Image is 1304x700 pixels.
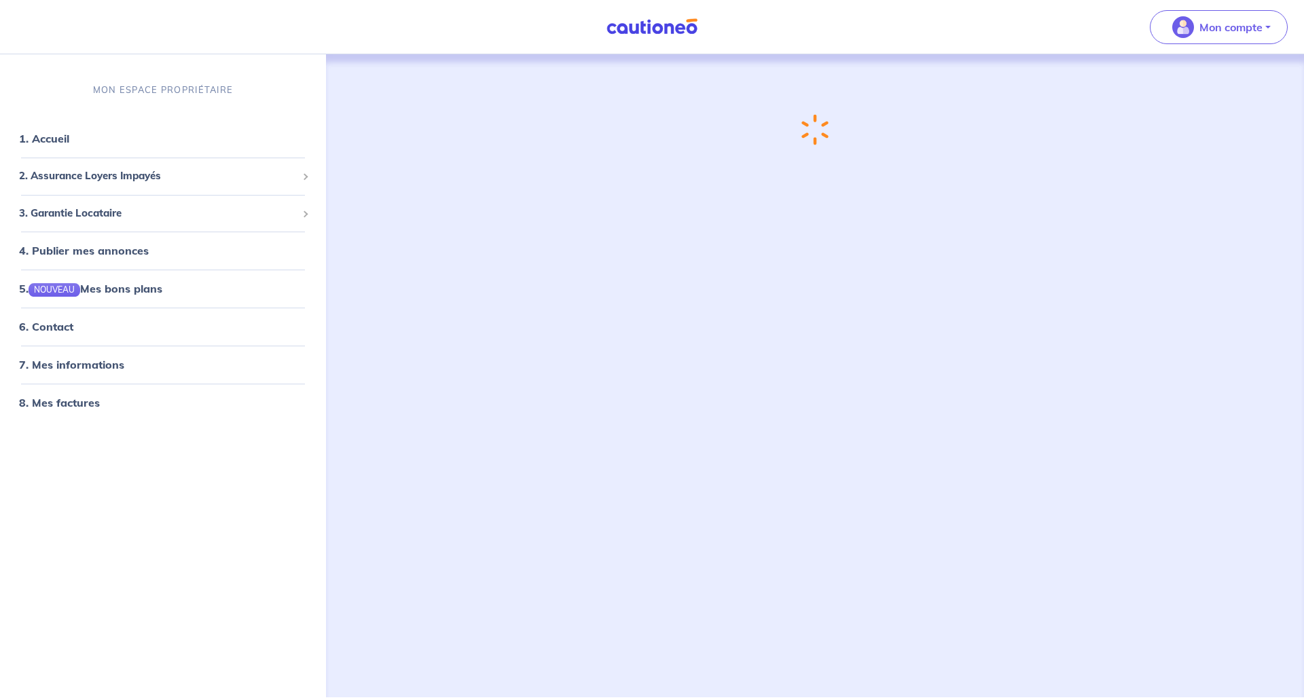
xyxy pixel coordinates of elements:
img: loading-spinner [801,114,829,145]
a: 8. Mes factures [19,396,100,409]
img: illu_account_valid_menu.svg [1172,16,1194,38]
div: 5.NOUVEAUMes bons plans [5,275,321,302]
div: 7. Mes informations [5,351,321,378]
a: 6. Contact [19,320,73,333]
div: 2. Assurance Loyers Impayés [5,163,321,189]
p: Mon compte [1199,19,1263,35]
div: 4. Publier mes annonces [5,237,321,264]
img: Cautioneo [601,18,703,35]
div: 8. Mes factures [5,389,321,416]
a: 1. Accueil [19,132,69,145]
button: illu_account_valid_menu.svgMon compte [1150,10,1288,44]
span: 3. Garantie Locataire [19,206,297,221]
div: 1. Accueil [5,125,321,152]
div: 6. Contact [5,313,321,340]
a: 4. Publier mes annonces [19,244,149,257]
span: 2. Assurance Loyers Impayés [19,168,297,184]
div: 3. Garantie Locataire [5,200,321,227]
p: MON ESPACE PROPRIÉTAIRE [93,84,233,96]
a: 7. Mes informations [19,358,124,371]
a: 5.NOUVEAUMes bons plans [19,282,162,295]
